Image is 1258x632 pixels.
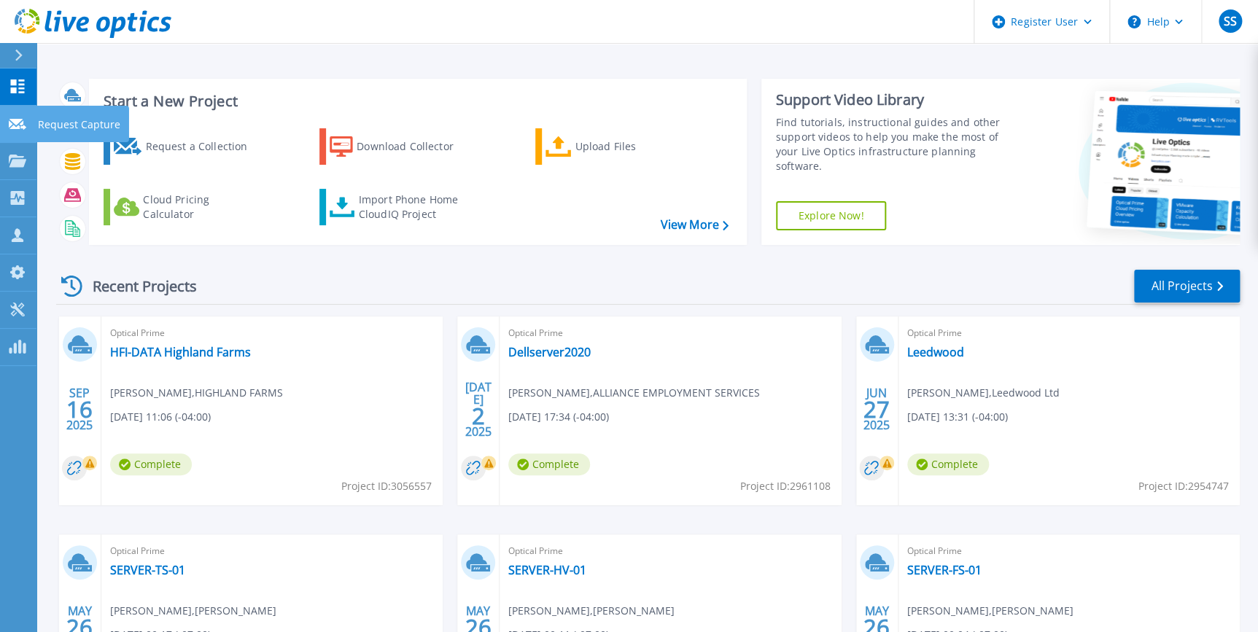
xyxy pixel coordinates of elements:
span: 16 [66,403,93,416]
span: Optical Prime [110,325,434,341]
a: Download Collector [319,128,482,165]
span: Complete [508,453,590,475]
div: Import Phone Home CloudIQ Project [359,192,473,222]
span: 27 [863,403,890,416]
span: Optical Prime [907,543,1231,559]
div: Upload Files [575,132,691,161]
span: Optical Prime [508,325,832,341]
span: Complete [110,453,192,475]
span: Project ID: 2961108 [740,478,831,494]
span: Optical Prime [508,543,832,559]
span: [PERSON_NAME] , [PERSON_NAME] [907,603,1073,619]
span: [DATE] 17:34 (-04:00) [508,409,609,425]
a: HFI-DATA Highland Farms [110,345,251,359]
div: Download Collector [357,132,473,161]
a: Dellserver2020 [508,345,591,359]
a: View More [660,218,728,232]
div: JUN 2025 [863,383,890,436]
h3: Start a New Project [104,93,728,109]
span: Optical Prime [110,543,434,559]
span: Project ID: 2954747 [1138,478,1229,494]
span: Optical Prime [907,325,1231,341]
span: [PERSON_NAME] , [PERSON_NAME] [508,603,675,619]
a: All Projects [1134,270,1240,303]
a: SERVER-TS-01 [110,563,185,577]
span: [DATE] 11:06 (-04:00) [110,409,211,425]
div: Recent Projects [56,268,217,304]
a: Cloud Pricing Calculator [104,189,266,225]
span: 2 [472,410,485,422]
div: Cloud Pricing Calculator [143,192,260,222]
span: [DATE] 13:31 (-04:00) [907,409,1008,425]
p: Request Capture [38,106,120,144]
div: Support Video Library [776,90,1018,109]
div: [DATE] 2025 [465,383,492,436]
span: Complete [907,453,989,475]
a: Leedwood [907,345,964,359]
span: [PERSON_NAME] , [PERSON_NAME] [110,603,276,619]
span: Project ID: 3056557 [341,478,432,494]
div: Find tutorials, instructional guides and other support videos to help you make the most of your L... [776,115,1018,173]
div: Request a Collection [145,132,262,161]
span: SS [1223,15,1236,27]
a: SERVER-FS-01 [907,563,982,577]
a: SERVER-HV-01 [508,563,586,577]
a: Request a Collection [104,128,266,165]
a: Upload Files [535,128,698,165]
a: Explore Now! [776,201,887,230]
span: [PERSON_NAME] , ALLIANCE EMPLOYMENT SERVICES [508,385,760,401]
span: [PERSON_NAME] , Leedwood Ltd [907,385,1060,401]
span: [PERSON_NAME] , HIGHLAND FARMS [110,385,283,401]
div: SEP 2025 [66,383,93,436]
